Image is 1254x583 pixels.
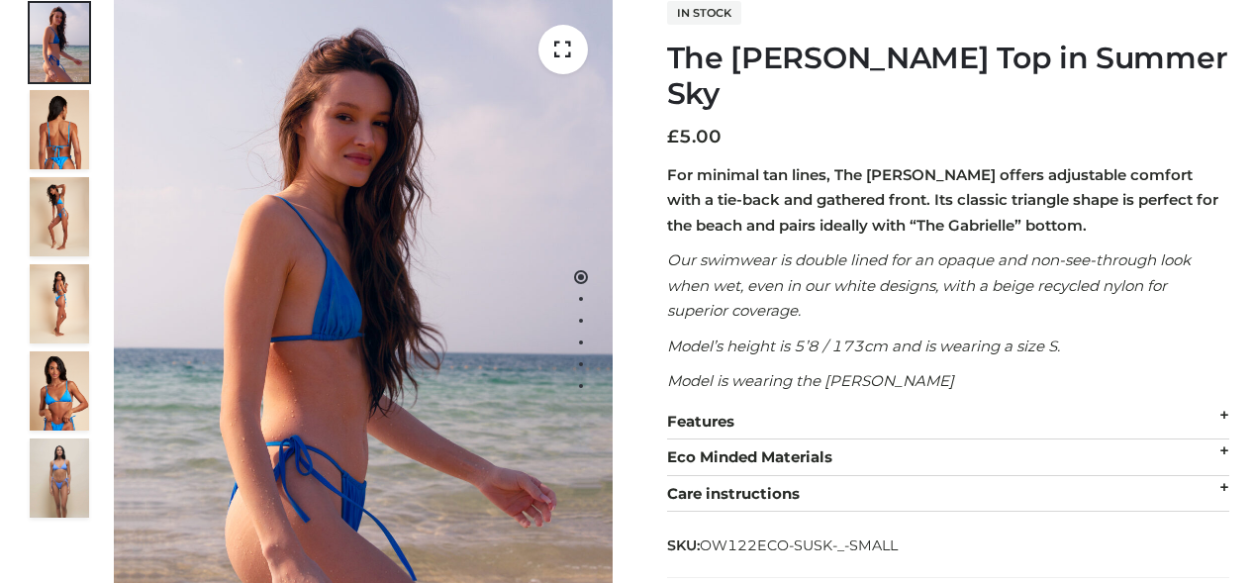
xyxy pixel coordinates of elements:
span: SKU: [667,534,900,557]
span: In stock [667,1,741,25]
img: 3.Alex-top_CN-1-1-2.jpg [30,264,89,343]
div: Features [667,404,1230,440]
img: 5.Alex-top_CN-1-1_1-1.jpg [30,90,89,169]
img: 1.Alex-top_SS-1_4464b1e7-c2c9-4e4b-a62c-58381cd673c0-1.jpg [30,3,89,82]
div: Care instructions [667,476,1230,513]
em: Model’s height is 5’8 / 173cm and is wearing a size S. [667,337,1060,355]
bdi: 5.00 [667,126,722,147]
img: 4.Alex-top_CN-1-1-2.jpg [30,177,89,256]
em: Model is wearing the [PERSON_NAME] [667,371,954,390]
img: 2.Alex-top_CN-1-1-2.jpg [30,351,89,431]
h1: The [PERSON_NAME] Top in Summer Sky [667,41,1230,112]
em: Our swimwear is double lined for an opaque and non-see-through look when wet, even in our white d... [667,250,1191,320]
div: Eco Minded Materials [667,439,1230,476]
span: £ [667,126,679,147]
strong: For minimal tan lines, The [PERSON_NAME] offers adjustable comfort with a tie-back and gathered f... [667,165,1218,235]
img: SSVC.jpg [30,438,89,518]
span: OW122ECO-SUSK-_-SMALL [700,536,898,554]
